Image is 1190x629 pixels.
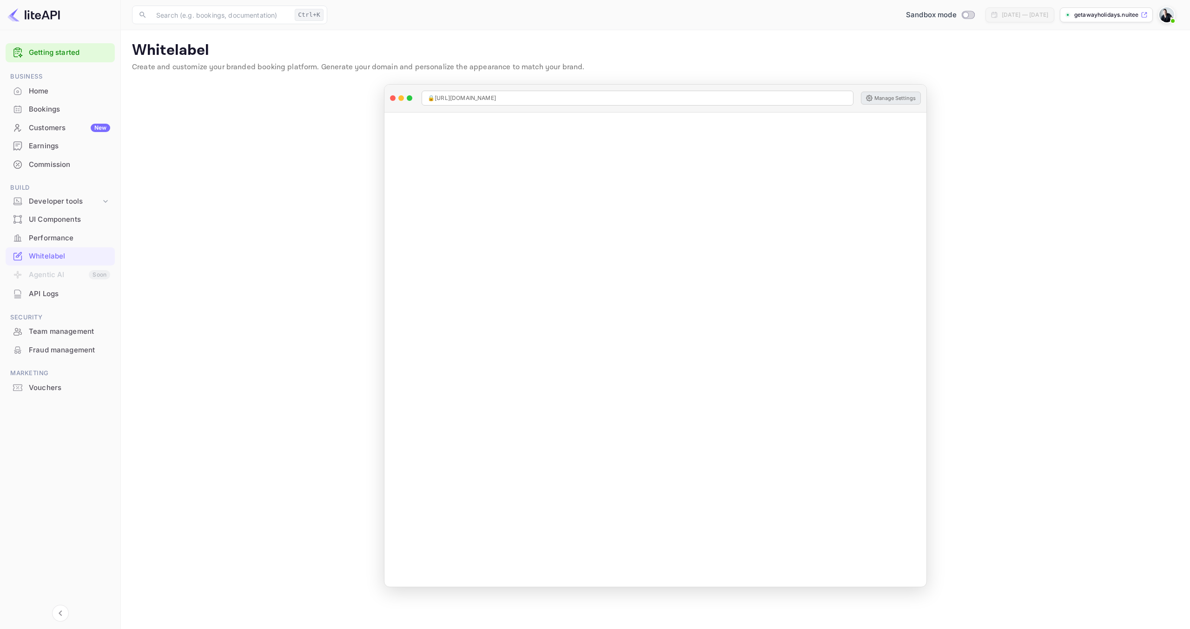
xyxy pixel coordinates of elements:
div: Whitelabel [6,247,115,265]
p: getawayholidays.nuitee... [1074,11,1139,19]
a: Home [6,82,115,99]
a: Vouchers [6,379,115,396]
a: CustomersNew [6,119,115,136]
div: Home [29,86,110,97]
span: 🔒 [URL][DOMAIN_NAME] [428,94,496,102]
div: Vouchers [29,383,110,393]
button: Collapse navigation [52,605,69,622]
div: Team management [29,326,110,337]
a: Team management [6,323,115,340]
span: Marketing [6,368,115,378]
div: [DATE] — [DATE] [1002,11,1048,19]
div: Whitelabel [29,251,110,262]
div: Vouchers [6,379,115,397]
div: Developer tools [6,193,115,210]
img: Craig Cherlet [1159,7,1174,22]
div: CustomersNew [6,119,115,137]
div: Commission [29,159,110,170]
a: Bookings [6,100,115,118]
div: New [91,124,110,132]
div: Customers [29,123,110,133]
input: Search (e.g. bookings, documentation) [151,6,291,24]
div: Developer tools [29,196,101,207]
p: Create and customize your branded booking platform. Generate your domain and personalize the appe... [132,62,1179,73]
div: Fraud management [29,345,110,356]
div: Fraud management [6,341,115,359]
div: Earnings [6,137,115,155]
div: Performance [6,229,115,247]
a: UI Components [6,211,115,228]
a: Whitelabel [6,247,115,265]
div: API Logs [6,285,115,303]
span: Build [6,183,115,193]
div: Team management [6,323,115,341]
a: API Logs [6,285,115,302]
a: Getting started [29,47,110,58]
a: Fraud management [6,341,115,358]
div: Getting started [6,43,115,62]
button: Manage Settings [861,92,921,105]
p: Whitelabel [132,41,1179,60]
a: Earnings [6,137,115,154]
div: UI Components [29,214,110,225]
div: API Logs [29,289,110,299]
div: Performance [29,233,110,244]
div: Bookings [29,104,110,115]
a: Performance [6,229,115,246]
span: Security [6,312,115,323]
span: Business [6,72,115,82]
div: UI Components [6,211,115,229]
div: Switch to Production mode [902,10,978,20]
span: Sandbox mode [906,10,957,20]
div: Ctrl+K [295,9,324,21]
div: Commission [6,156,115,174]
a: Commission [6,156,115,173]
div: Home [6,82,115,100]
img: LiteAPI logo [7,7,60,22]
div: Earnings [29,141,110,152]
